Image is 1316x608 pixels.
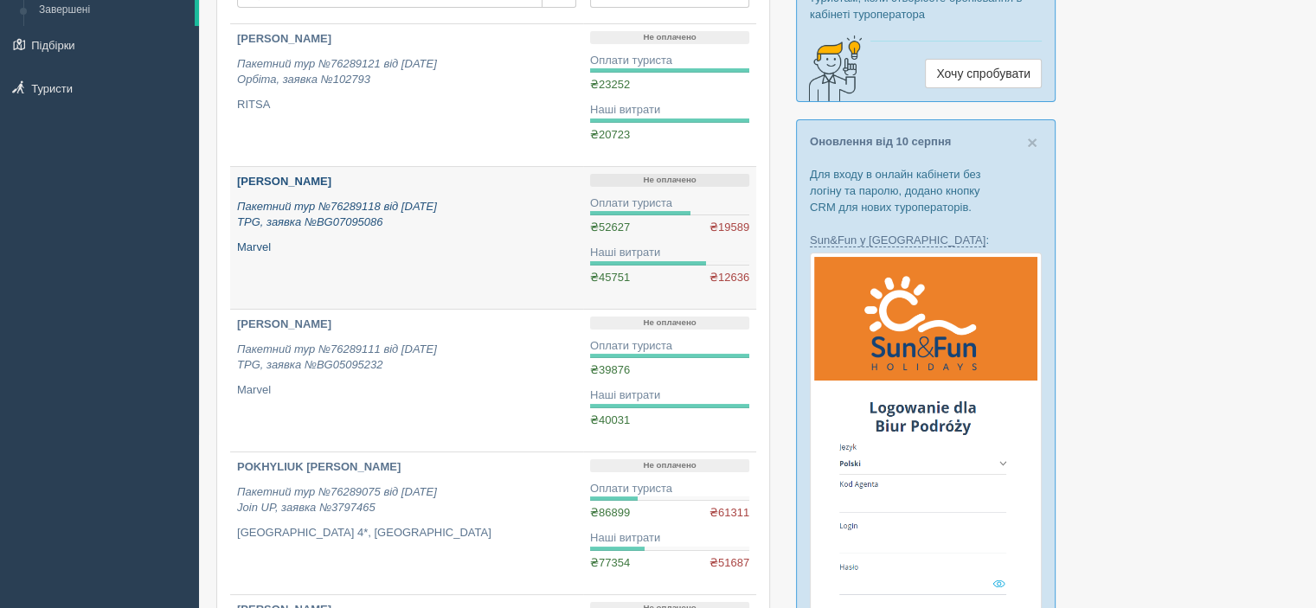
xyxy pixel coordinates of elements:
b: [PERSON_NAME] [237,175,331,188]
a: [PERSON_NAME] Пакетний тур №76289121 від [DATE]Орбіта, заявка №102793 RITSA [230,24,583,166]
img: creative-idea-2907357.png [797,34,866,103]
div: Оплати туриста [590,338,749,355]
span: ₴52627 [590,221,630,234]
button: Close [1027,133,1037,151]
p: Не оплачено [590,459,749,472]
div: Оплати туриста [590,195,749,212]
i: Пакетний тур №76289075 від [DATE] Join UP, заявка №3797465 [237,485,437,515]
span: ₴40031 [590,413,630,426]
span: ₴86899 [590,506,630,519]
b: [PERSON_NAME] [237,317,331,330]
span: ₴23252 [590,78,630,91]
i: Пакетний тур №76289121 від [DATE] Орбіта, заявка №102793 [237,57,437,86]
a: Sun&Fun у [GEOGRAPHIC_DATA] [810,234,985,247]
div: Оплати туриста [590,481,749,497]
b: [PERSON_NAME] [237,32,331,45]
i: Пакетний тур №76289111 від [DATE] TPG, заявка №BG05095232 [237,342,437,372]
p: [GEOGRAPHIC_DATA] 4*, [GEOGRAPHIC_DATA] [237,525,576,541]
span: ₴51687 [709,555,749,572]
div: Наші витрати [590,530,749,547]
p: Не оплачено [590,174,749,187]
div: Оплати туриста [590,53,749,69]
span: × [1027,132,1037,152]
p: Marvel [237,382,576,399]
p: Не оплачено [590,31,749,44]
div: Наші витрати [590,387,749,404]
span: ₴39876 [590,363,630,376]
span: ₴45751 [590,271,630,284]
p: RITSA [237,97,576,113]
a: Оновлення від 10 серпня [810,135,951,148]
p: Marvel [237,240,576,256]
span: ₴61311 [709,505,749,522]
span: ₴19589 [709,220,749,236]
span: ₴12636 [709,270,749,286]
p: Для входу в онлайн кабінети без логіну та паролю, додано кнопку CRM для нових туроператорів. [810,166,1042,215]
p: : [810,232,1042,248]
a: [PERSON_NAME] Пакетний тур №76289118 від [DATE]TPG, заявка №BG07095086 Marvel [230,167,583,309]
a: POKHYLIUK [PERSON_NAME] Пакетний тур №76289075 від [DATE]Join UP, заявка №3797465 [GEOGRAPHIC_DAT... [230,452,583,594]
div: Наші витрати [590,102,749,118]
b: POKHYLIUK [PERSON_NAME] [237,460,401,473]
div: Наші витрати [590,245,749,261]
span: ₴20723 [590,128,630,141]
i: Пакетний тур №76289118 від [DATE] TPG, заявка №BG07095086 [237,200,437,229]
p: Не оплачено [590,317,749,330]
a: [PERSON_NAME] Пакетний тур №76289111 від [DATE]TPG, заявка №BG05095232 Marvel [230,310,583,451]
a: Хочу спробувати [925,59,1042,88]
span: ₴77354 [590,556,630,569]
